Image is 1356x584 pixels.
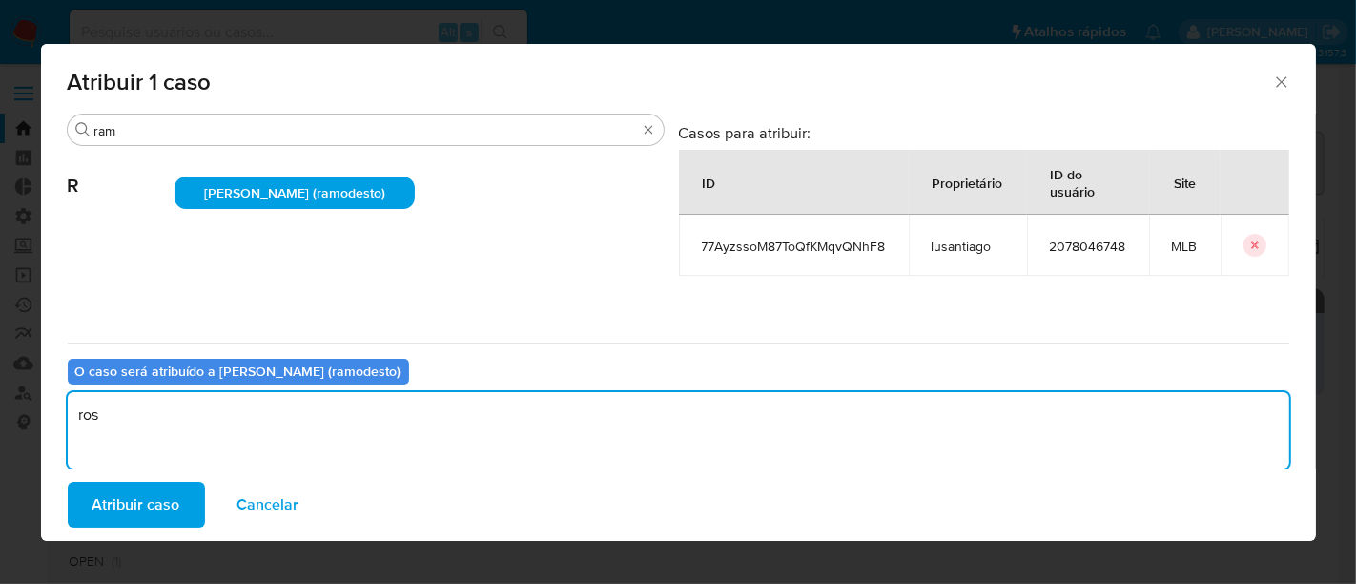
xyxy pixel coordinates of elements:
span: [PERSON_NAME] (ramodesto) [204,183,385,202]
div: ID [680,159,739,205]
span: 2078046748 [1050,238,1126,255]
button: Apagar busca [641,122,656,137]
input: Analista de pesquisa [94,122,637,139]
span: Atribuir caso [92,484,180,526]
textarea: ros [68,392,1289,469]
span: 77AyzssoM87ToQfKMqvQNhF8 [702,238,886,255]
div: assign-modal [41,44,1316,541]
b: O caso será atribuído a [PERSON_NAME] (ramodesto) [75,362,401,381]
div: Proprietário [910,159,1026,205]
button: Cancelar [213,482,324,528]
button: Fechar a janela [1272,73,1289,90]
span: R [68,146,175,198]
h3: Casos para atribuir: [679,123,1289,142]
span: lusantiago [932,238,1004,255]
span: MLB [1172,238,1198,255]
button: icon-button [1243,234,1266,257]
span: Atribuir 1 caso [68,71,1273,94]
div: ID do usuário [1028,151,1148,214]
div: Site [1152,159,1220,205]
button: Atribuir caso [68,482,205,528]
button: Procurar [75,122,91,137]
span: Cancelar [237,484,299,526]
div: [PERSON_NAME] (ramodesto) [175,177,416,209]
